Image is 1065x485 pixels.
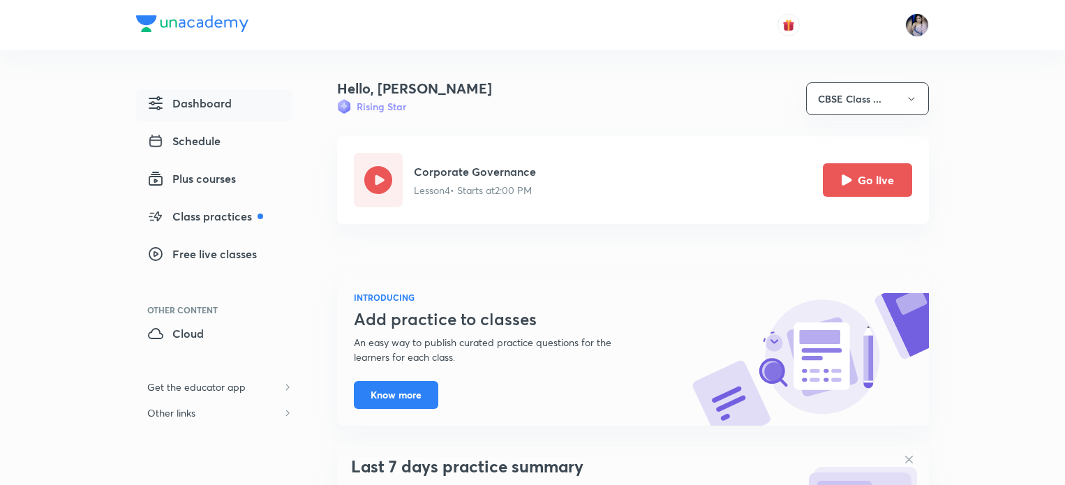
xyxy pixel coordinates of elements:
iframe: Help widget launcher [941,431,1050,470]
img: know-more [692,293,929,426]
span: Class practices [147,208,263,225]
a: Cloud [136,320,292,352]
a: Dashboard [136,89,292,121]
a: Free live classes [136,240,292,272]
h6: INTRODUCING [354,291,646,304]
img: avatar [782,19,795,31]
p: An easy way to publish curated practice questions for the learners for each class. [354,335,646,364]
h5: Corporate Governance [414,163,536,180]
span: Cloud [147,325,204,342]
button: Go live [823,163,912,197]
p: Lesson 4 • Starts at 2:00 PM [414,183,536,197]
img: Company Logo [136,15,248,32]
button: CBSE Class ... [806,82,929,115]
h6: Rising Star [357,99,406,114]
span: Free live classes [147,246,257,262]
h4: Hello, [PERSON_NAME] [337,78,492,99]
span: Plus courses [147,170,236,187]
img: Tanya Gautam [905,13,929,37]
h3: Add practice to classes [354,309,646,329]
a: Class practices [136,202,292,234]
div: Other Content [147,306,292,314]
button: Know more [354,381,438,409]
a: Schedule [136,127,292,159]
a: Plus courses [136,165,292,197]
span: Dashboard [147,95,232,112]
span: Schedule [147,133,221,149]
h6: Get the educator app [136,374,257,400]
img: Badge [337,99,351,114]
button: avatar [777,14,800,36]
h3: Last 7 days practice summary [351,456,796,477]
h6: Other links [136,400,207,426]
a: Company Logo [136,15,248,36]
